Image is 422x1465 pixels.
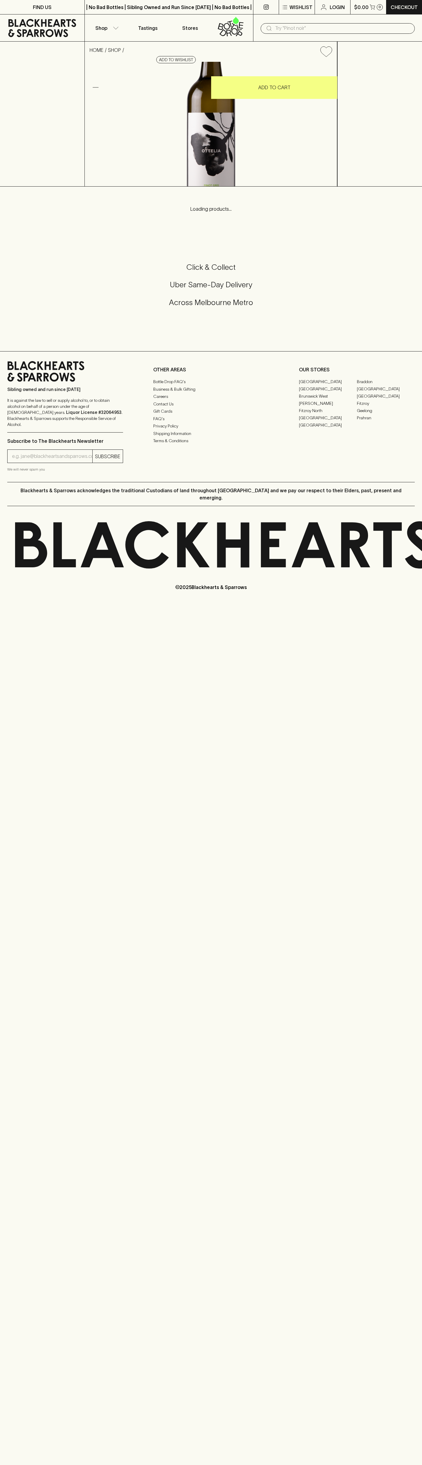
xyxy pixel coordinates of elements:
[93,450,123,463] button: SUBSCRIBE
[299,385,357,392] a: [GEOGRAPHIC_DATA]
[258,84,290,91] p: ADD TO CART
[108,47,121,53] a: SHOP
[156,56,196,63] button: Add to wishlist
[7,262,415,272] h5: Click & Collect
[299,414,357,421] a: [GEOGRAPHIC_DATA]
[211,76,337,99] button: ADD TO CART
[7,298,415,307] h5: Across Melbourne Metro
[7,238,415,339] div: Call to action block
[7,280,415,290] h5: Uber Same-Day Delivery
[153,393,269,400] a: Careers
[169,14,211,41] a: Stores
[275,24,410,33] input: Try "Pinot noir"
[7,437,123,445] p: Subscribe to The Blackhearts Newsletter
[127,14,169,41] a: Tastings
[299,400,357,407] a: [PERSON_NAME]
[95,24,107,32] p: Shop
[357,414,415,421] a: Prahran
[12,487,410,501] p: Blackhearts & Sparrows acknowledges the traditional Custodians of land throughout [GEOGRAPHIC_DAT...
[153,378,269,386] a: Bottle Drop FAQ's
[7,386,123,392] p: Sibling owned and run since [DATE]
[153,408,269,415] a: Gift Cards
[66,410,122,415] strong: Liquor License #32064953
[153,437,269,445] a: Terms & Conditions
[90,47,103,53] a: HOME
[153,400,269,408] a: Contact Us
[318,44,335,59] button: Add to wishlist
[379,5,381,9] p: 0
[182,24,198,32] p: Stores
[7,397,123,427] p: It is against the law to sell or supply alcohol to, or to obtain alcohol on behalf of a person un...
[299,378,357,385] a: [GEOGRAPHIC_DATA]
[299,366,415,373] p: OUR STORES
[357,392,415,400] a: [GEOGRAPHIC_DATA]
[391,4,418,11] p: Checkout
[85,62,337,186] img: 11213.png
[299,392,357,400] a: Brunswick West
[153,430,269,437] a: Shipping Information
[153,415,269,422] a: FAQ's
[6,205,416,213] p: Loading products...
[357,400,415,407] a: Fitzroy
[95,453,120,460] p: SUBSCRIBE
[153,386,269,393] a: Business & Bulk Gifting
[299,407,357,414] a: Fitzroy North
[330,4,345,11] p: Login
[357,378,415,385] a: Braddon
[299,421,357,429] a: [GEOGRAPHIC_DATA]
[33,4,52,11] p: FIND US
[138,24,157,32] p: Tastings
[357,407,415,414] a: Geelong
[290,4,313,11] p: Wishlist
[354,4,369,11] p: $0.00
[357,385,415,392] a: [GEOGRAPHIC_DATA]
[153,366,269,373] p: OTHER AREAS
[153,423,269,430] a: Privacy Policy
[85,14,127,41] button: Shop
[7,466,123,472] p: We will never spam you
[12,452,92,461] input: e.g. jane@blackheartsandsparrows.com.au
